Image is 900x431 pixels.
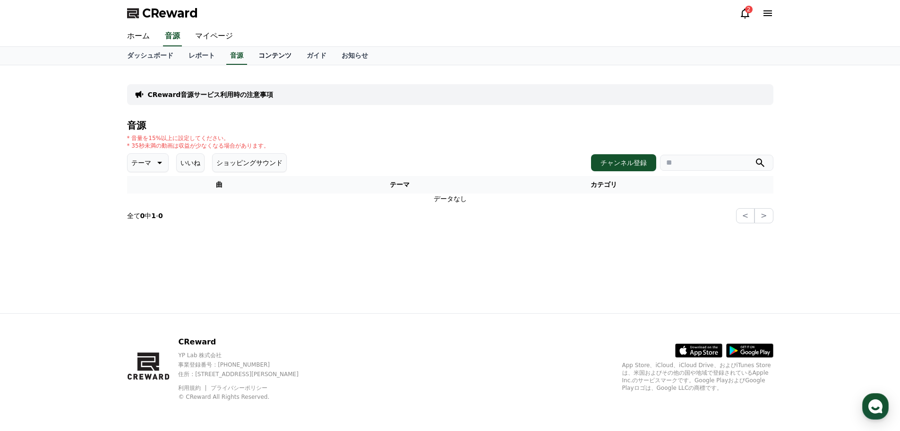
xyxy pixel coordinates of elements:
a: 音源 [226,47,247,65]
a: お知らせ [334,47,376,65]
p: 住所 : [STREET_ADDRESS][PERSON_NAME] [178,370,315,378]
strong: 0 [158,212,163,220]
a: Settings [122,300,181,324]
a: Messages [62,300,122,324]
a: CReward [127,6,198,21]
button: いいね [176,153,205,172]
p: テーマ [131,156,151,169]
p: * 音量を15%以上に設定してください。 [127,134,269,142]
p: 全て 中 - [127,211,163,220]
a: Home [3,300,62,324]
button: チャンネル登録 [591,154,656,171]
p: © CReward All Rights Reserved. [178,393,315,401]
a: CReward音源サービス利用時の注意事項 [148,90,274,99]
th: カテゴリ [488,176,720,194]
strong: 0 [140,212,145,220]
a: ダッシュボード [120,47,181,65]
a: レポート [181,47,223,65]
a: マイページ [188,26,240,46]
a: コンテンツ [251,47,299,65]
div: 2 [745,6,753,13]
a: 利用規約 [178,385,208,391]
h4: 音源 [127,120,773,131]
span: Home [24,314,41,322]
p: App Store、iCloud、iCloud Drive、およびiTunes Storeは、米国およびその他の国や地域で登録されているApple Inc.のサービスマークです。Google P... [622,361,773,392]
button: ショッピングサウンド [212,153,287,172]
th: テーマ [311,176,488,194]
span: Settings [140,314,163,322]
span: Messages [78,315,106,322]
a: 音源 [163,26,182,46]
a: プライバシーポリシー [211,385,267,391]
strong: 1 [151,212,156,220]
p: * 35秒未満の動画は収益が少なくなる場合があります。 [127,142,269,150]
p: CReward [178,336,315,348]
p: YP Lab 株式会社 [178,352,315,359]
th: 曲 [127,176,311,194]
a: 2 [739,8,751,19]
td: データなし [127,194,773,204]
a: ホーム [120,26,157,46]
button: テーマ [127,153,169,172]
span: CReward [142,6,198,21]
a: ガイド [299,47,334,65]
button: > [754,208,773,223]
button: < [736,208,754,223]
p: 事業登録番号 : [PHONE_NUMBER] [178,361,315,369]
